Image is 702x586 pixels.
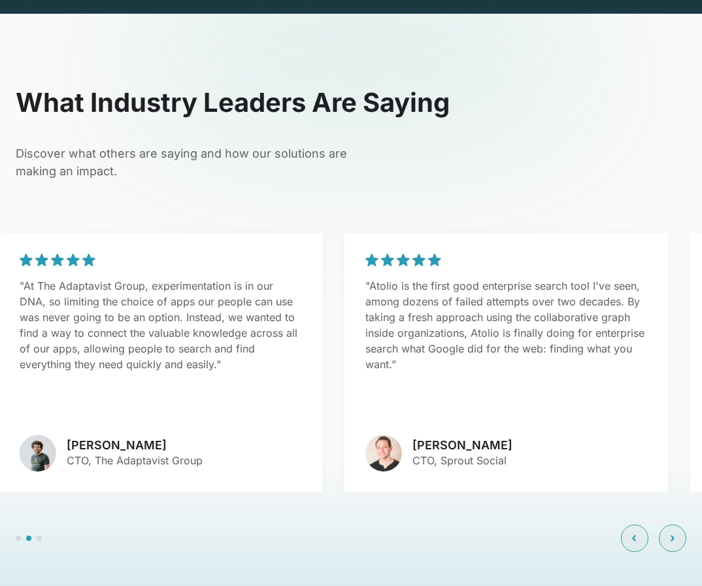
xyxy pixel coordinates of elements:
iframe: Chat Widget [637,523,702,586]
img: avatar [20,435,56,472]
p: CTO, Sprout Social [412,453,512,468]
img: avatar [365,435,402,472]
h3: [PERSON_NAME] [67,438,203,453]
p: "Atolio is the first good enterprise search tool I've seen, among dozens of failed attempts over ... [365,278,647,372]
p: Discover what others are saying and how our solutions are making an impact. [16,145,365,180]
p: CTO, The Adaptavist Group [67,453,203,468]
p: "At The Adaptavist Group, experimentation is in our DNA, so limiting the choice of apps our peopl... [20,278,301,372]
h2: What Industry Leaders Are Saying [16,87,686,118]
h3: [PERSON_NAME] [412,438,512,453]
